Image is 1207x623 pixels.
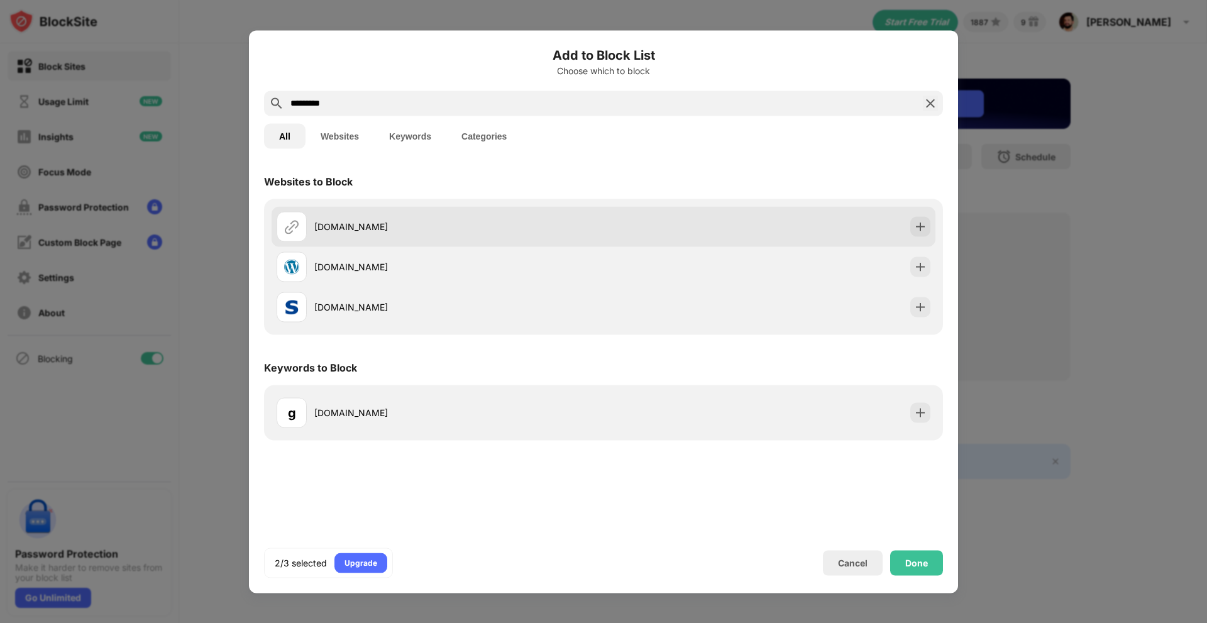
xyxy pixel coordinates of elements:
[306,123,374,148] button: Websites
[314,220,603,233] div: [DOMAIN_NAME]
[314,260,603,273] div: [DOMAIN_NAME]
[838,558,868,568] div: Cancel
[264,361,357,373] div: Keywords to Block
[264,65,943,75] div: Choose which to block
[314,300,603,314] div: [DOMAIN_NAME]
[264,45,943,64] h6: Add to Block List
[269,96,284,111] img: search.svg
[344,556,377,569] div: Upgrade
[288,403,296,422] div: g
[264,123,306,148] button: All
[923,96,938,111] img: search-close
[264,175,353,187] div: Websites to Block
[284,299,299,314] img: favicons
[374,123,446,148] button: Keywords
[284,219,299,234] img: url.svg
[314,406,603,419] div: [DOMAIN_NAME]
[275,556,327,569] div: 2/3 selected
[284,259,299,274] img: favicons
[446,123,522,148] button: Categories
[905,558,928,568] div: Done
